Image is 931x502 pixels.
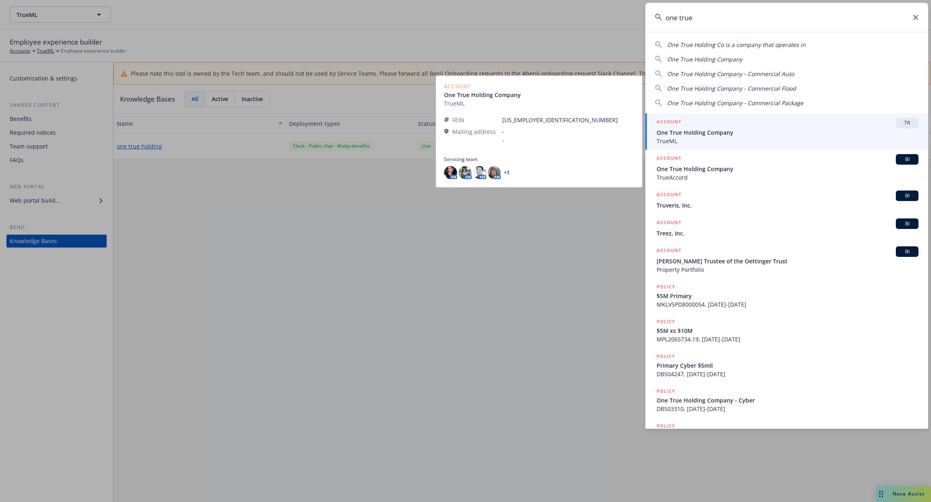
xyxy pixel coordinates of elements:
span: $5M xs $10M [657,326,918,335]
span: TrueAccord [657,173,918,182]
span: One True Holding Company - Commercial Auto [667,70,794,78]
a: POLICYPrimary Cyber $5milDB504247, [DATE]-[DATE] [645,348,928,383]
h5: ACCOUNT [657,218,681,228]
span: One True Holding Company - Commercial Flood [667,85,796,92]
span: Property Portfolio [657,265,918,274]
span: One True Holding Company [657,165,918,173]
a: POLICY$5M PrimaryMKLV5PD8000054, [DATE]-[DATE] [645,278,928,313]
span: MKLV5PD8000054, [DATE]-[DATE] [657,300,918,309]
h5: POLICY [657,318,675,326]
a: POLICY [645,417,928,452]
a: ACCOUNTBITruveris, Inc. [645,186,928,214]
span: DB503310, [DATE]-[DATE] [657,405,918,413]
a: ACCOUNTTROne True Holding CompanyTrueML [645,113,928,150]
span: BI [899,220,915,227]
h5: POLICY [657,352,675,360]
span: One True Holding Company [657,128,918,137]
span: Primary Cyber $5mil [657,361,918,370]
h5: ACCOUNT [657,118,681,127]
span: One True Holding Company - Cyber [657,396,918,405]
h5: ACCOUNT [657,246,681,256]
h5: ACCOUNT [657,154,681,164]
span: [PERSON_NAME] Trustee of the Oettinger Trust [657,257,918,265]
span: BI [899,248,915,255]
span: TrueML [657,137,918,145]
a: ACCOUNTBITreez, Inc. [645,214,928,242]
span: One True Holding Co is a company that operates in [667,41,806,49]
a: ACCOUNTBIOne True Holding CompanyTrueAccord [645,150,928,186]
a: ACCOUNTBI[PERSON_NAME] Trustee of the Oettinger TrustProperty Portfolio [645,242,928,278]
h5: POLICY [657,283,675,291]
span: One True Holding Company - Commercial Package [667,99,803,107]
h5: POLICY [657,422,675,430]
span: Treez, Inc. [657,229,918,237]
a: POLICYOne True Holding Company - CyberDB503310, [DATE]-[DATE] [645,383,928,417]
span: One True Holding Company [667,55,742,63]
h5: POLICY [657,387,675,395]
span: $5M Primary [657,292,918,300]
h5: ACCOUNT [657,191,681,200]
span: Truveris, Inc. [657,201,918,210]
span: BI [899,192,915,199]
input: Search... [645,3,928,32]
a: POLICY$5M xs $10MMPL2065734.19, [DATE]-[DATE] [645,313,928,348]
span: DB504247, [DATE]-[DATE] [657,370,918,378]
span: MPL2065734.19, [DATE]-[DATE] [657,335,918,343]
span: BI [899,156,915,163]
span: TR [899,119,915,127]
